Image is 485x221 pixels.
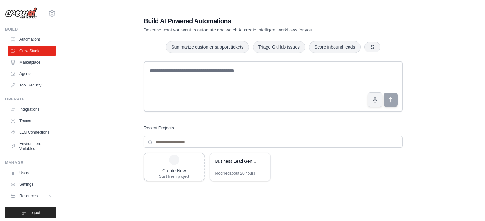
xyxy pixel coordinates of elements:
[159,174,189,179] div: Start fresh project
[166,41,249,53] button: Summarize customer support tickets
[253,41,305,53] button: Triage GitHub issues
[215,158,259,164] div: Business Lead Generator & Partner Prospecting System
[8,69,56,79] a: Agents
[368,92,382,107] button: Click to speak your automation idea
[144,27,358,33] p: Describe what you want to automate and watch AI create intelligent workflows for you
[8,168,56,178] a: Usage
[144,125,174,131] h3: Recent Projects
[5,160,56,165] div: Manage
[5,7,37,19] img: Logo
[8,57,56,67] a: Marketplace
[8,46,56,56] a: Crew Studio
[8,116,56,126] a: Traces
[5,207,56,218] button: Logout
[8,80,56,90] a: Tool Registry
[8,179,56,190] a: Settings
[28,210,40,215] span: Logout
[159,168,189,174] div: Create New
[5,27,56,32] div: Build
[8,104,56,114] a: Integrations
[309,41,361,53] button: Score inbound leads
[8,34,56,45] a: Automations
[215,171,255,176] div: Modified about 20 hours
[8,127,56,137] a: LLM Connections
[144,17,358,25] h1: Build AI Powered Automations
[364,42,380,52] button: Get new suggestions
[5,97,56,102] div: Operate
[8,191,56,201] button: Resources
[8,139,56,154] a: Environment Variables
[19,193,38,198] span: Resources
